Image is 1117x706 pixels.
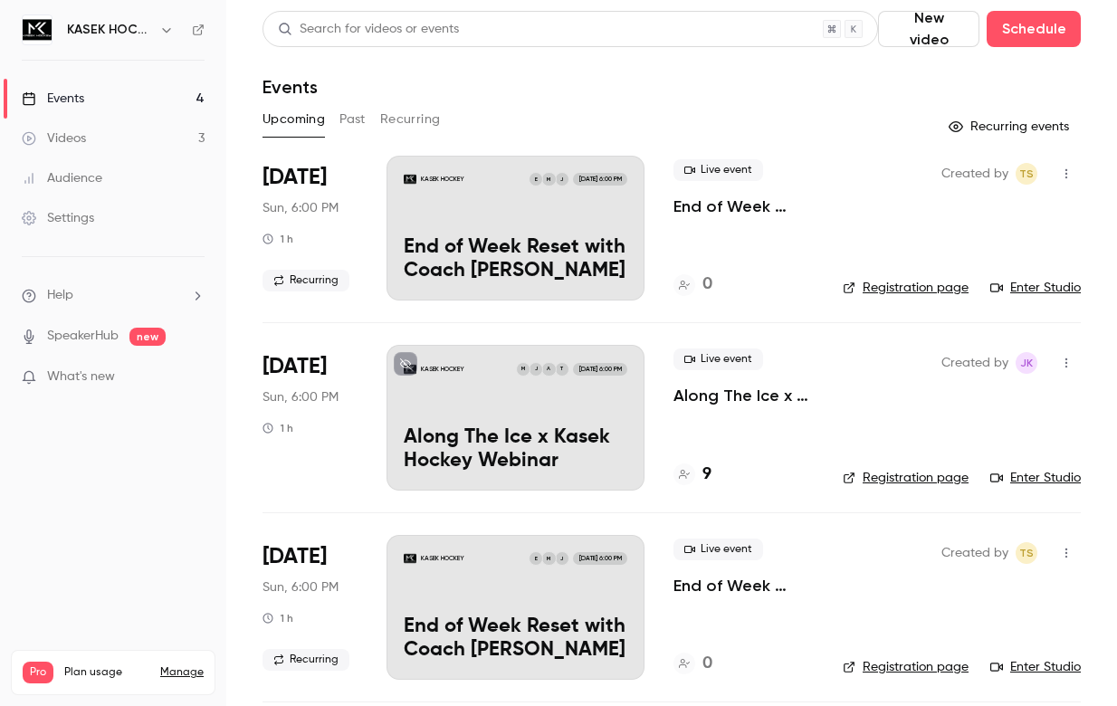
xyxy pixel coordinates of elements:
a: Registration page [843,279,969,297]
span: TS [1019,163,1034,185]
a: 0 [673,272,712,297]
button: Recurring events [940,112,1081,141]
span: Plan usage [64,665,149,680]
p: Along The Ice x Kasek Hockey Webinar [404,426,627,473]
p: KASEK HOCKEY [421,365,464,374]
button: Upcoming [263,105,325,134]
a: End of Week Reset with Coach EvangeliaKASEK HOCKEYJME[DATE] 6:00 PMEnd of Week Reset with Coach [... [387,156,644,301]
div: Settings [22,209,94,227]
span: Sun, 6:00 PM [263,578,339,596]
button: New video [878,11,979,47]
div: E [529,172,543,186]
div: M [541,172,556,186]
a: 0 [673,652,712,676]
button: Past [339,105,366,134]
a: Registration page [843,658,969,676]
img: End of Week Reset with Coach Evangelia [404,173,416,186]
button: Recurring [380,105,441,134]
div: Audience [22,169,102,187]
a: Enter Studio [990,279,1081,297]
a: Along The Ice x Kasek Hockey WebinarKASEK HOCKEYTAJM[DATE] 6:00 PMAlong The Ice x Kasek Hockey We... [387,345,644,490]
a: Along The Ice x Kasek Hockey Webinar [673,385,814,406]
span: Recurring [263,649,349,671]
span: Pro [23,662,53,683]
span: new [129,328,166,346]
img: KASEK HOCKEY [23,15,52,44]
span: Thomas Sparico [1016,163,1037,185]
div: Videos [22,129,86,148]
div: Oct 19 Sun, 7:00 PM (America/New York) [263,345,358,490]
div: E [529,551,543,566]
span: Sun, 6:00 PM [263,199,339,217]
span: Created by [941,542,1008,564]
div: A [541,362,556,377]
div: Oct 12 Sun, 7:00 PM (America/New York) [263,156,358,301]
span: TS [1019,542,1034,564]
a: Registration page [843,469,969,487]
li: help-dropdown-opener [22,286,205,305]
a: SpeakerHub [47,327,119,346]
a: 9 [673,463,711,487]
div: Search for videos or events [278,20,459,39]
span: Sun, 6:00 PM [263,388,339,406]
span: Live event [673,348,763,370]
p: End of Week Reset with Coach [PERSON_NAME] [404,615,627,663]
a: Enter Studio [990,658,1081,676]
div: Oct 19 Sun, 7:00 PM (America/New York) [263,535,358,680]
span: Thomas Sparico [1016,542,1037,564]
h4: 0 [702,652,712,676]
span: [DATE] 6:00 PM [573,173,626,186]
span: [DATE] 6:00 PM [573,552,626,565]
div: 1 h [263,421,293,435]
div: M [516,362,530,377]
h4: 0 [702,272,712,297]
img: End of Week Reset with Coach Evangelia [404,552,416,565]
a: Manage [160,665,204,680]
div: J [555,172,569,186]
span: [DATE] 6:00 PM [573,363,626,376]
h6: KASEK HOCKEY [67,21,152,39]
a: End of Week Reset with Coach [PERSON_NAME] [673,196,814,217]
a: End of Week Reset with Coach EvangeliaKASEK HOCKEYJME[DATE] 6:00 PMEnd of Week Reset with Coach [... [387,535,644,680]
span: Live event [673,539,763,560]
a: Enter Studio [990,469,1081,487]
span: Julian Kislin [1016,352,1037,374]
span: JK [1020,352,1033,374]
p: End of Week Reset with Coach [PERSON_NAME] [404,236,627,283]
span: [DATE] [263,352,327,381]
span: Recurring [263,270,349,291]
p: KASEK HOCKEY [421,175,464,184]
span: Help [47,286,73,305]
div: 1 h [263,611,293,625]
span: [DATE] [263,542,327,571]
span: [DATE] [263,163,327,192]
span: Live event [673,159,763,181]
div: J [555,551,569,566]
button: Schedule [987,11,1081,47]
span: Created by [941,352,1008,374]
div: Events [22,90,84,108]
a: End of Week Reset with Coach [PERSON_NAME] [673,575,814,596]
span: Created by [941,163,1008,185]
div: T [555,362,569,377]
div: 1 h [263,232,293,246]
span: What's new [47,367,115,386]
h1: Events [263,76,318,98]
div: M [541,551,556,566]
h4: 9 [702,463,711,487]
p: KASEK HOCKEY [421,554,464,563]
div: J [529,362,543,377]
